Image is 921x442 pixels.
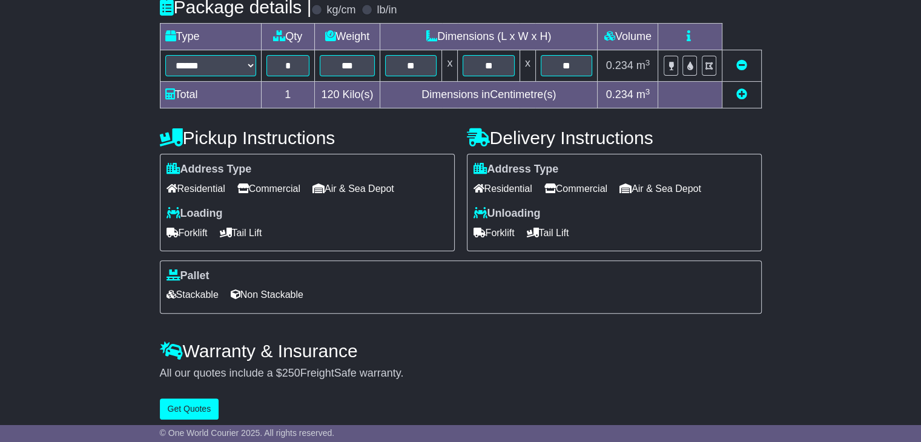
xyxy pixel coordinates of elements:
td: Kilo(s) [314,82,380,108]
span: Residential [474,179,532,198]
label: Pallet [167,269,210,283]
span: Forklift [474,223,515,242]
sup: 3 [645,58,650,67]
td: Dimensions (L x W x H) [380,24,597,50]
span: m [636,88,650,101]
label: Address Type [167,163,252,176]
div: All our quotes include a $ FreightSafe warranty. [160,367,762,380]
button: Get Quotes [160,398,219,420]
a: Remove this item [736,59,747,71]
label: lb/in [377,4,397,17]
td: Type [160,24,261,50]
span: © One World Courier 2025. All rights reserved. [160,428,335,438]
label: Address Type [474,163,559,176]
span: Tail Lift [527,223,569,242]
span: m [636,59,650,71]
span: 0.234 [606,59,633,71]
span: Stackable [167,285,219,304]
h4: Delivery Instructions [467,128,762,148]
td: Dimensions in Centimetre(s) [380,82,597,108]
sup: 3 [645,87,650,96]
h4: Pickup Instructions [160,128,455,148]
span: Air & Sea Depot [619,179,701,198]
a: Add new item [736,88,747,101]
span: 250 [282,367,300,379]
span: Forklift [167,223,208,242]
span: Air & Sea Depot [312,179,394,198]
label: kg/cm [326,4,355,17]
td: 1 [261,82,314,108]
td: x [442,50,458,82]
td: Qty [261,24,314,50]
label: Unloading [474,207,541,220]
span: Non Stackable [231,285,303,304]
label: Loading [167,207,223,220]
span: Tail Lift [220,223,262,242]
td: Volume [598,24,658,50]
span: Residential [167,179,225,198]
td: Total [160,82,261,108]
span: Commercial [237,179,300,198]
span: 120 [321,88,339,101]
td: x [520,50,535,82]
h4: Warranty & Insurance [160,341,762,361]
td: Weight [314,24,380,50]
span: Commercial [544,179,607,198]
span: 0.234 [606,88,633,101]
